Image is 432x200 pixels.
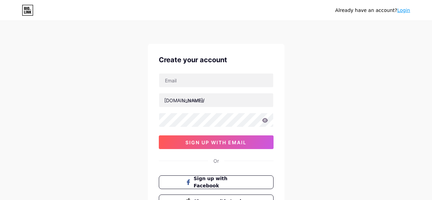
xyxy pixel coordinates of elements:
[159,55,274,65] div: Create your account
[159,135,274,149] button: sign up with email
[164,97,205,104] div: [DOMAIN_NAME]/
[213,157,219,164] div: Or
[185,139,247,145] span: sign up with email
[159,74,273,87] input: Email
[194,175,247,189] span: Sign up with Facebook
[335,7,410,14] div: Already have an account?
[159,175,274,189] button: Sign up with Facebook
[159,93,273,107] input: username
[397,8,410,13] a: Login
